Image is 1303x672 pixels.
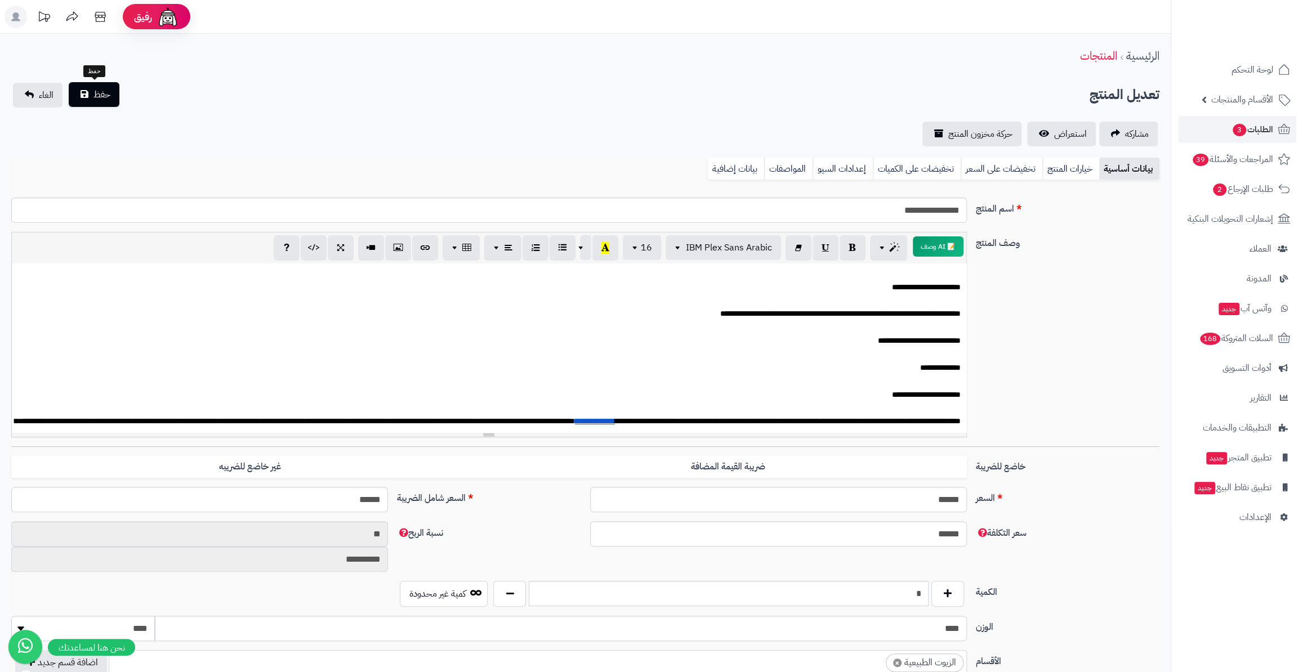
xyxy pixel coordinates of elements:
[1099,158,1159,180] a: بيانات أساسية
[1217,301,1271,316] span: وآتس آب
[1222,360,1271,376] span: أدوات التسويق
[134,10,152,24] span: رفيق
[489,455,966,478] label: ضريبة القيمة المضافة
[1178,355,1296,382] a: أدوات التسويق
[30,6,58,31] a: تحديثات المنصة
[1233,124,1246,136] span: 3
[1178,325,1296,352] a: السلات المتروكة168
[971,455,1164,473] label: خاضع للضريبة
[392,487,586,505] label: السعر شامل الضريبة
[948,127,1012,141] span: حركة مخزون المنتج
[1213,183,1226,196] span: 2
[961,158,1042,180] a: تخفيضات على السعر
[1188,211,1273,227] span: إشعارات التحويلات البنكية
[1219,303,1239,315] span: جديد
[39,88,53,102] span: الغاء
[1178,414,1296,441] a: التطبيقات والخدمات
[1247,271,1271,286] span: المدونة
[922,122,1021,146] a: حركة مخزون المنتج
[1212,181,1273,197] span: طلبات الإرجاع
[1054,127,1087,141] span: استعراض
[1193,154,1208,166] span: 39
[1178,295,1296,322] a: وآتس آبجديد
[69,82,119,107] button: حفظ
[1178,444,1296,471] a: تطبيق المتجرجديد
[1178,176,1296,203] a: طلبات الإرجاع2
[1178,116,1296,143] a: الطلبات3
[1178,205,1296,232] a: إشعارات التحويلات البنكية
[708,158,764,180] a: بيانات إضافية
[886,653,963,672] li: الزيوت الطبيعية
[686,241,772,254] span: IBM Plex Sans Arabic
[1178,146,1296,173] a: المراجعات والأسئلة39
[1099,122,1158,146] a: مشاركه
[971,616,1164,634] label: الوزن
[971,487,1164,505] label: السعر
[83,65,105,78] div: حفظ
[93,88,110,101] span: حفظ
[1206,452,1227,464] span: جديد
[157,6,179,28] img: ai-face.png
[971,232,1164,250] label: وصف المنتج
[913,236,963,257] button: 📝 AI وصف
[1027,122,1096,146] a: استعراض
[641,241,652,254] span: 16
[971,581,1164,599] label: الكمية
[1178,384,1296,411] a: التقارير
[1200,333,1220,345] span: 168
[1178,474,1296,501] a: تطبيق نقاط البيعجديد
[1239,509,1271,525] span: الإعدادات
[1126,47,1159,64] a: الرئيسية
[1178,504,1296,531] a: الإعدادات
[1178,56,1296,83] a: لوحة التحكم
[1250,390,1271,406] span: التقارير
[971,650,1164,668] label: الأقسام
[1178,235,1296,262] a: العملاء
[1090,83,1159,106] h2: تعديل المنتج
[1231,62,1273,78] span: لوحة التحكم
[1199,330,1273,346] span: السلات المتروكة
[1194,482,1215,494] span: جديد
[813,158,873,180] a: إعدادات السيو
[1193,480,1271,495] span: تطبيق نقاط البيع
[1125,127,1149,141] span: مشاركه
[976,526,1027,540] span: سعر التكلفة
[1042,158,1099,180] a: خيارات المنتج
[13,83,63,107] a: الغاء
[1205,450,1271,465] span: تطبيق المتجر
[1192,151,1273,167] span: المراجعات والأسئلة
[1203,420,1271,436] span: التطبيقات والخدمات
[623,235,661,260] button: 16
[1211,92,1273,107] span: الأقسام والمنتجات
[397,526,443,540] span: نسبة الربح
[1178,265,1296,292] a: المدونة
[666,235,781,260] button: IBM Plex Sans Arabic
[893,658,902,667] span: ×
[971,198,1164,216] label: اسم المنتج
[11,455,489,478] label: غير خاضع للضريبه
[764,158,813,180] a: المواصفات
[1080,47,1117,64] a: المنتجات
[1250,241,1271,257] span: العملاء
[1231,122,1273,137] span: الطلبات
[873,158,961,180] a: تخفيضات على الكميات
